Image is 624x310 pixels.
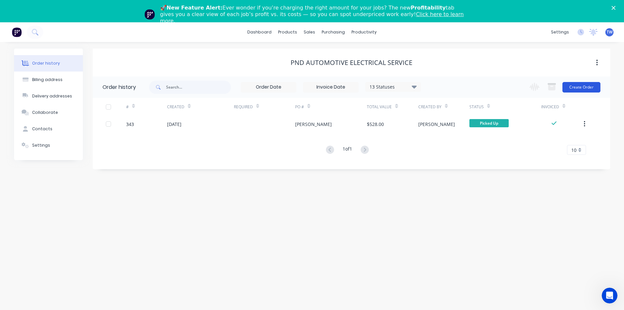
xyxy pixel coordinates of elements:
div: Delivery addresses [32,93,72,99]
div: Settings [32,142,50,148]
button: Settings [14,137,83,154]
div: products [275,27,300,37]
span: 10 [571,147,577,154]
div: PO # [295,98,367,116]
b: Profitability [411,5,446,11]
div: sales [300,27,318,37]
div: 343 [126,121,134,128]
div: Created [167,98,234,116]
div: $528.00 [367,121,384,128]
input: Invoice Date [303,82,358,92]
div: Invoiced [541,104,559,110]
div: Created [167,104,184,110]
img: Factory [12,27,22,37]
div: # [126,98,167,116]
div: Required [234,98,295,116]
div: [PERSON_NAME] [418,121,455,128]
span: Picked Up [469,119,509,127]
span: TW [607,29,613,35]
button: Billing address [14,72,83,88]
div: Created By [418,104,442,110]
div: [PERSON_NAME] [295,121,332,128]
button: Contacts [14,121,83,137]
div: Order history [103,83,136,91]
div: # [126,104,129,110]
div: Status [469,98,541,116]
div: Total Value [367,98,418,116]
iframe: Intercom live chat [602,288,617,303]
div: settings [548,27,572,37]
div: [DATE] [167,121,181,128]
button: Order history [14,55,83,72]
button: Create Order [562,82,600,93]
div: productivity [348,27,380,37]
div: Billing address [32,77,63,83]
button: Delivery addresses [14,88,83,104]
img: Profile image for Team [144,9,155,20]
div: PO # [295,104,304,110]
div: Status [469,104,484,110]
input: Order Date [241,82,296,92]
div: 13 Statuses [366,83,421,91]
div: purchasing [318,27,348,37]
a: dashboard [244,27,275,37]
div: Close [612,6,618,10]
div: Contacts [32,126,52,132]
div: Required [234,104,253,110]
a: Click here to learn more. [160,11,464,24]
b: New Feature Alert: [167,5,223,11]
div: 1 of 1 [343,145,352,155]
input: Search... [166,81,231,94]
div: Invoiced [541,98,582,116]
div: 🚀 Ever wonder if you’re charging the right amount for your jobs? The new tab gives you a clear vi... [160,5,469,24]
div: Collaborate [32,110,58,115]
div: PND Automotive Electrical Service [291,59,412,67]
div: Total Value [367,104,392,110]
button: Collaborate [14,104,83,121]
div: Created By [418,98,469,116]
div: Order history [32,60,60,66]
